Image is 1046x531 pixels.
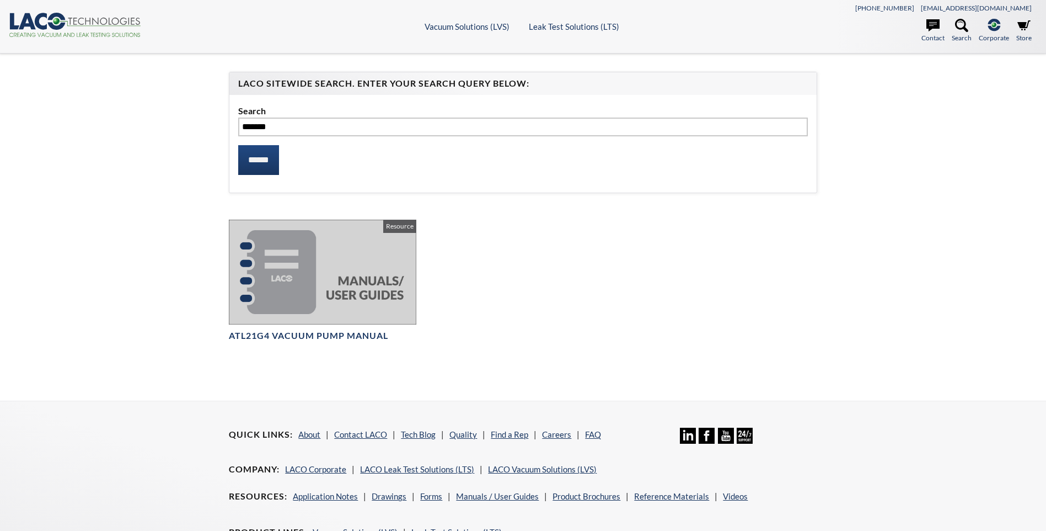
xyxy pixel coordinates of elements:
[491,429,528,439] a: Find a Rep
[921,19,945,43] a: Contact
[529,22,619,31] a: Leak Test Solutions (LTS)
[488,464,597,474] a: LACO Vacuum Solutions (LVS)
[229,491,287,502] h4: Resources
[979,33,1009,43] span: Corporate
[238,104,807,118] label: Search
[360,464,474,474] a: LACO Leak Test Solutions (LTS)
[293,491,358,501] a: Application Notes
[737,428,753,444] img: 24/7 Support Icon
[723,491,748,501] a: Videos
[634,491,709,501] a: Reference Materials
[238,78,807,89] h4: LACO Sitewide Search. Enter your Search Query Below:
[229,429,293,440] h4: Quick Links
[401,429,436,439] a: Tech Blog
[383,220,416,233] span: Resource
[542,429,571,439] a: Careers
[229,220,416,342] a: ATL21G4 Vacuum Pump Manual Resource
[298,429,320,439] a: About
[1016,19,1032,43] a: Store
[334,429,387,439] a: Contact LACO
[229,330,416,342] h4: ATL21G4 Vacuum Pump Manual
[449,429,477,439] a: Quality
[420,491,442,501] a: Forms
[921,4,1032,12] a: [EMAIL_ADDRESS][DOMAIN_NAME]
[552,491,620,501] a: Product Brochures
[456,491,539,501] a: Manuals / User Guides
[372,491,406,501] a: Drawings
[737,436,753,445] a: 24/7 Support
[855,4,914,12] a: [PHONE_NUMBER]
[585,429,601,439] a: FAQ
[229,464,280,475] h4: Company
[425,22,509,31] a: Vacuum Solutions (LVS)
[285,464,346,474] a: LACO Corporate
[952,19,972,43] a: Search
